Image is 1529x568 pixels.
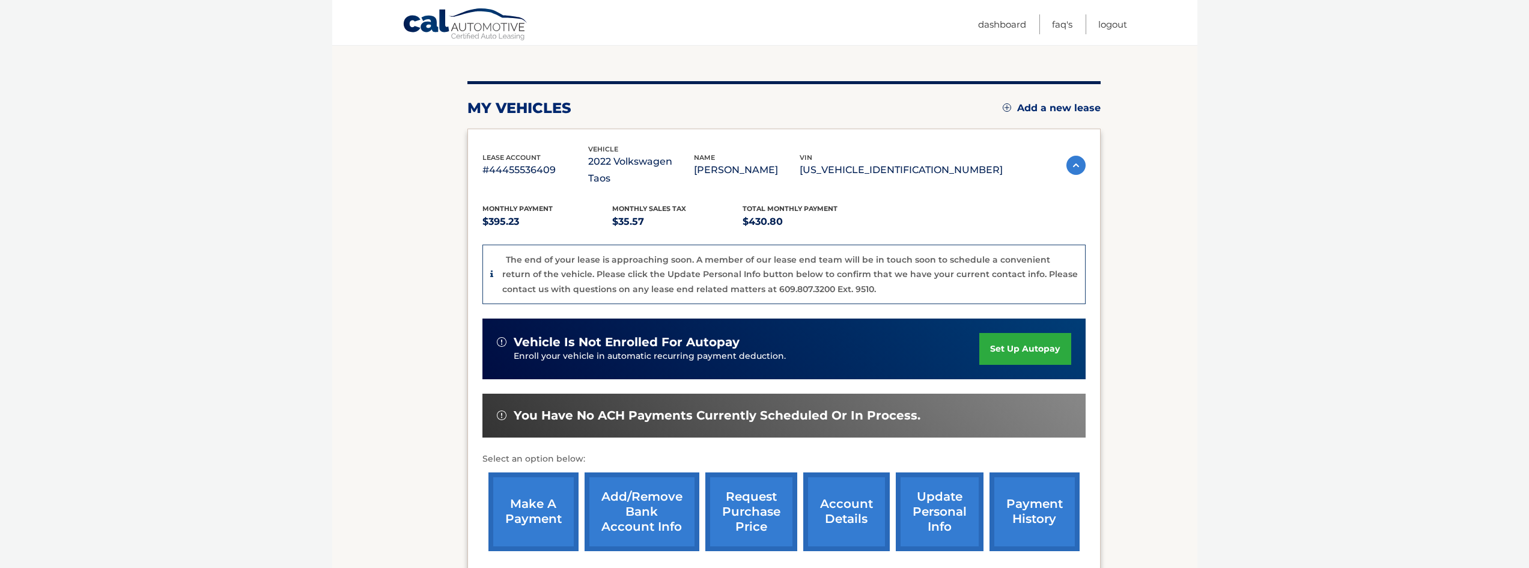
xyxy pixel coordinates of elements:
[514,350,980,363] p: Enroll your vehicle in automatic recurring payment deduction.
[612,204,686,213] span: Monthly sales Tax
[743,204,837,213] span: Total Monthly Payment
[705,472,797,551] a: request purchase price
[502,254,1078,295] p: The end of your lease is approaching soon. A member of our lease end team will be in touch soon t...
[482,213,613,230] p: $395.23
[482,162,588,179] p: #44455536409
[1003,102,1101,114] a: Add a new lease
[514,335,740,350] span: vehicle is not enrolled for autopay
[482,204,553,213] span: Monthly Payment
[403,8,529,43] a: Cal Automotive
[979,333,1071,365] a: set up autopay
[588,153,694,187] p: 2022 Volkswagen Taos
[588,145,618,153] span: vehicle
[612,213,743,230] p: $35.57
[989,472,1080,551] a: payment history
[743,213,873,230] p: $430.80
[467,99,571,117] h2: my vehicles
[514,408,920,423] span: You have no ACH payments currently scheduled or in process.
[1052,14,1072,34] a: FAQ's
[482,153,541,162] span: lease account
[482,452,1086,466] p: Select an option below:
[1003,103,1011,112] img: add.svg
[585,472,699,551] a: Add/Remove bank account info
[803,472,890,551] a: account details
[800,162,1003,179] p: [US_VEHICLE_IDENTIFICATION_NUMBER]
[1098,14,1127,34] a: Logout
[497,411,506,420] img: alert-white.svg
[694,153,715,162] span: name
[497,337,506,347] img: alert-white.svg
[1066,156,1086,175] img: accordion-active.svg
[800,153,812,162] span: vin
[978,14,1026,34] a: Dashboard
[488,472,579,551] a: make a payment
[694,162,800,179] p: [PERSON_NAME]
[896,472,983,551] a: update personal info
